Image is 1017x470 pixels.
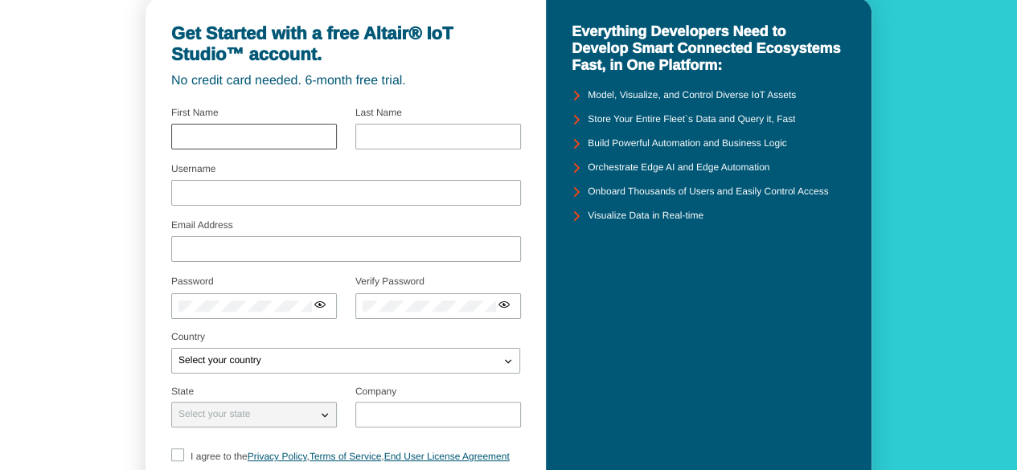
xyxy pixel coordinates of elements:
[310,451,381,462] a: Terms of Service
[171,163,215,174] label: Username
[355,276,424,287] label: Verify Password
[248,451,307,462] a: Privacy Policy
[588,210,703,222] unity-typography: Visualize Data in Real-time
[572,23,846,73] unity-typography: Everything Developers Need to Develop Smart Connected Ecosystems Fast, in One Platform:
[171,23,520,64] unity-typography: Get Started with a free Altair® IoT Studio™ account.
[171,74,520,88] unity-typography: No credit card needed. 6-month free trial.
[171,219,233,231] label: Email Address
[384,451,510,462] a: End User License Agreement
[588,90,796,101] unity-typography: Model, Visualize, and Control Diverse IoT Assets
[588,138,786,149] unity-typography: Build Powerful Automation and Business Logic
[588,162,769,174] unity-typography: Orchestrate Edge AI and Edge Automation
[588,186,828,198] unity-typography: Onboard Thousands of Users and Easily Control Access
[171,276,214,287] label: Password
[588,114,795,125] unity-typography: Store Your Entire Fleet`s Data and Query it, Fast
